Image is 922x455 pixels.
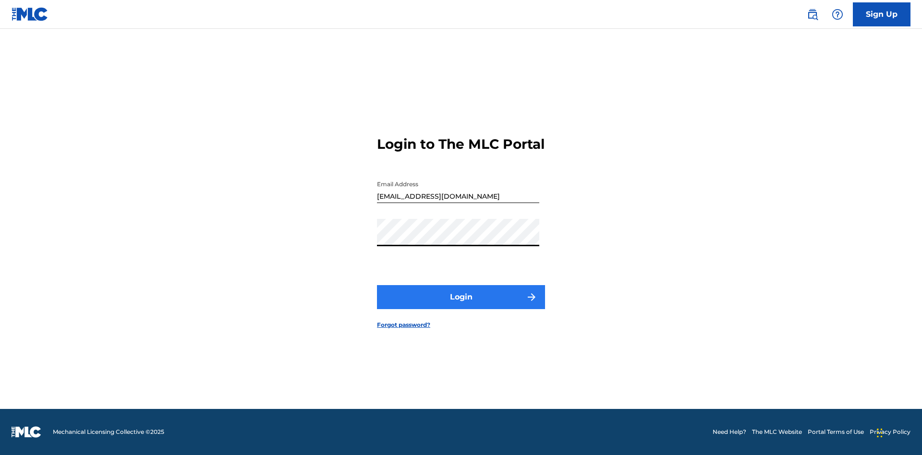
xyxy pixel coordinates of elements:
[832,9,843,20] img: help
[377,136,545,153] h3: Login to The MLC Portal
[713,428,746,436] a: Need Help?
[752,428,802,436] a: The MLC Website
[807,9,818,20] img: search
[870,428,910,436] a: Privacy Policy
[877,419,883,447] div: Drag
[828,5,847,24] div: Help
[526,291,537,303] img: f7272a7cc735f4ea7f67.svg
[803,5,822,24] a: Public Search
[853,2,910,26] a: Sign Up
[12,426,41,438] img: logo
[377,321,430,329] a: Forgot password?
[12,7,49,21] img: MLC Logo
[53,428,164,436] span: Mechanical Licensing Collective © 2025
[874,409,922,455] iframe: Chat Widget
[808,428,864,436] a: Portal Terms of Use
[377,285,545,309] button: Login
